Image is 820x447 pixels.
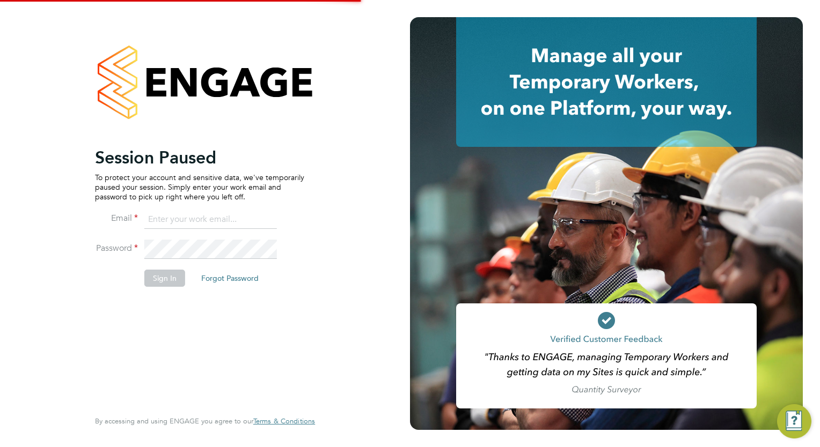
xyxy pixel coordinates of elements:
button: Engage Resource Center [777,404,811,438]
input: Enter your work email... [144,210,277,229]
label: Email [95,213,138,224]
button: Sign In [144,270,185,287]
button: Forgot Password [193,270,267,287]
a: Terms & Conditions [253,417,315,426]
h2: Session Paused [95,147,304,168]
label: Password [95,243,138,254]
span: By accessing and using ENGAGE you agree to our [95,416,315,426]
p: To protect your account and sensitive data, we've temporarily paused your session. Simply enter y... [95,173,304,202]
